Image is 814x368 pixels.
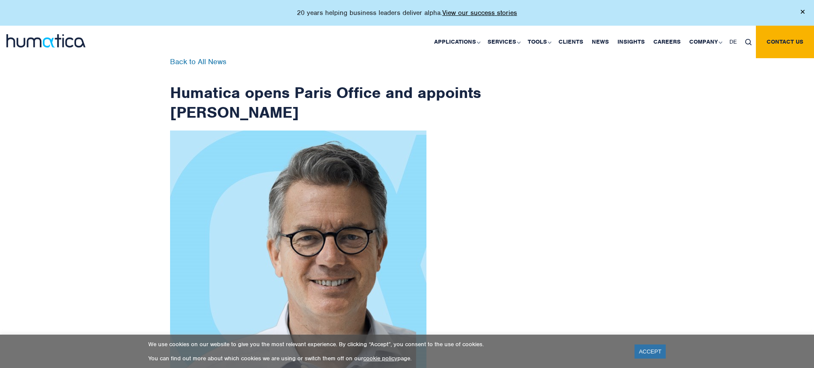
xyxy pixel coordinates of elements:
span: DE [729,38,737,45]
img: search_icon [745,39,752,45]
a: Contact us [756,26,814,58]
img: logo [6,34,85,47]
a: Company [685,26,725,58]
a: Tools [523,26,554,58]
a: cookie policy [363,355,397,362]
a: Applications [430,26,483,58]
a: Clients [554,26,588,58]
a: DE [725,26,741,58]
h1: Humatica opens Paris Office and appoints [PERSON_NAME] [170,58,482,122]
a: Back to All News [170,57,226,66]
p: We use cookies on our website to give you the most relevant experience. By clicking “Accept”, you... [148,341,624,348]
p: You can find out more about which cookies we are using or switch them off on our page. [148,355,624,362]
p: 20 years helping business leaders deliver alpha. [297,9,517,17]
a: Insights [613,26,649,58]
a: ACCEPT [635,344,666,359]
a: Careers [649,26,685,58]
a: News [588,26,613,58]
a: View our success stories [442,9,517,17]
a: Services [483,26,523,58]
